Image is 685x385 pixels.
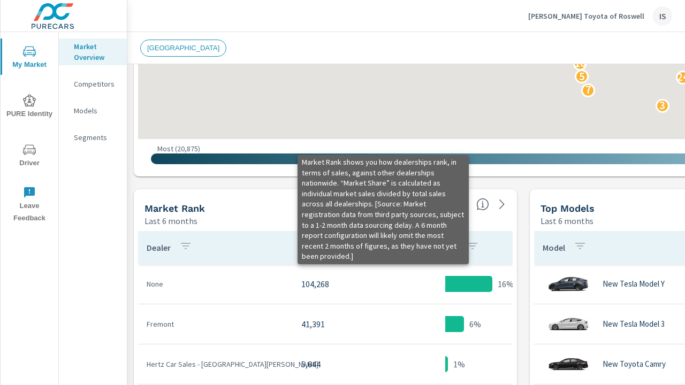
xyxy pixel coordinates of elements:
p: Hertz Car Sales - [GEOGRAPHIC_DATA][PERSON_NAME] [147,359,284,369]
img: glamour [547,268,590,300]
p: Last 6 months [541,214,593,227]
span: Driver [4,143,55,170]
p: 5,644 [301,358,370,371]
p: 1% [453,358,465,371]
a: See more details in report [493,196,511,213]
h5: Top Models [541,203,595,214]
p: Models [74,105,118,116]
p: None [147,279,284,289]
p: 3 [659,99,665,112]
p: 6% [469,318,481,330]
h5: Market Rank [144,203,205,214]
span: Leave Feedback [4,186,55,225]
p: 7 [585,83,591,96]
div: Market Overview [59,38,127,65]
p: Last 6 months [144,214,197,227]
img: glamour [547,348,590,380]
p: Segments [74,132,118,143]
p: Sales [301,242,321,253]
div: Segments [59,129,127,145]
div: Competitors [59,76,127,92]
p: Most ( 20,875 ) [157,144,200,153]
div: IS [653,6,672,26]
p: 10 [574,57,586,70]
div: nav menu [1,32,58,229]
p: Dealer [147,242,171,253]
p: Fremont [147,319,284,329]
p: 41,391 [301,318,370,330]
p: 16% [498,278,514,290]
p: [PERSON_NAME] Toyota of Roswell [528,11,644,21]
p: 104,268 [301,278,370,290]
p: 5 [579,70,585,83]
p: Competitors [74,79,118,89]
span: PURE Identity [4,94,55,120]
p: Model [543,242,565,253]
span: My Market [4,45,55,71]
p: New Toyota Camry [603,359,666,369]
div: Models [59,103,127,119]
img: glamour [547,308,590,340]
p: New Tesla Model Y [603,279,665,289]
p: New Tesla Model 3 [603,319,665,329]
button: Make Fullscreen [455,196,472,213]
span: [GEOGRAPHIC_DATA] [141,44,226,52]
p: Share of DMA [408,242,458,253]
p: Market Overview [74,41,118,63]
